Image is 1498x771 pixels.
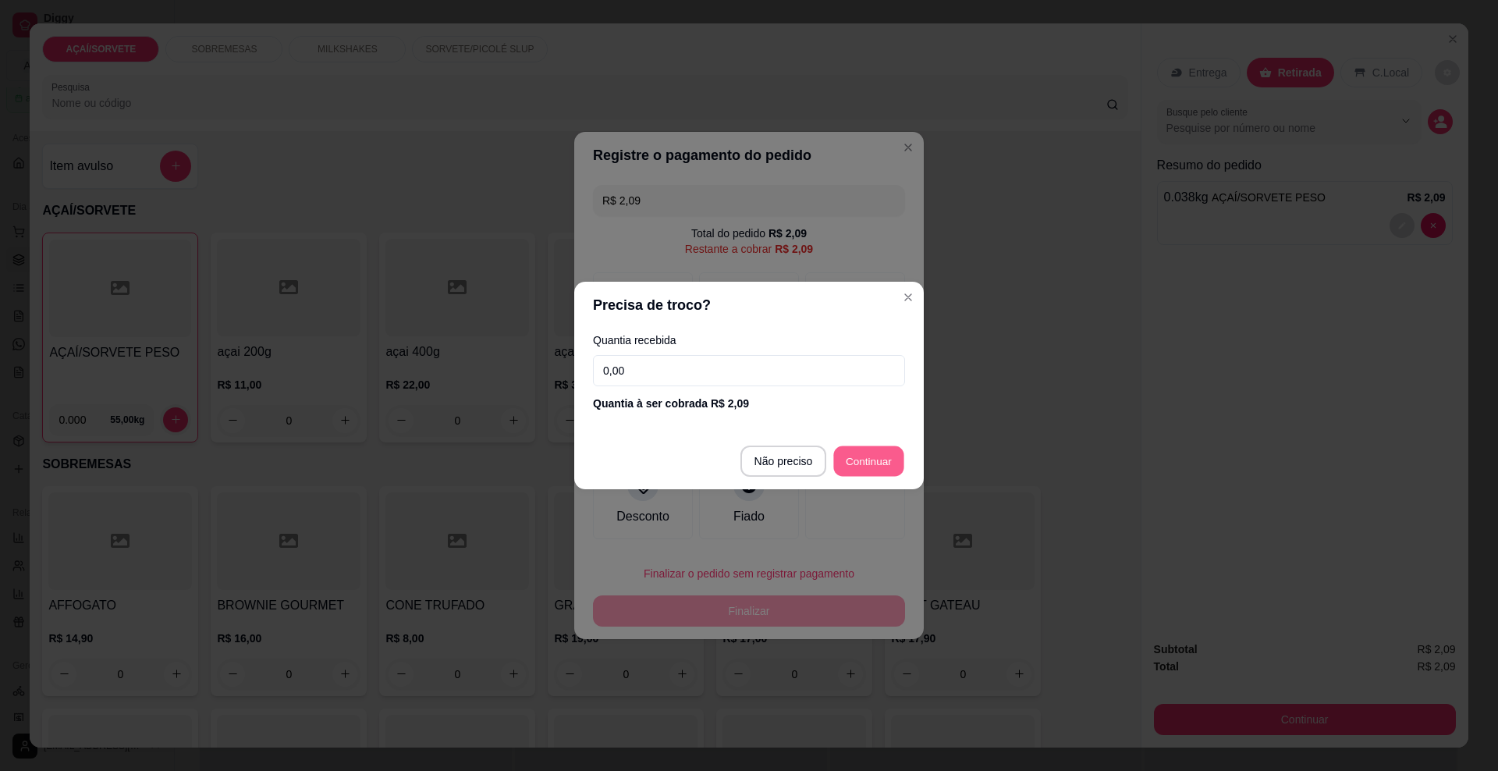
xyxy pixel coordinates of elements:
button: Continuar [834,446,904,477]
header: Precisa de troco? [574,282,924,329]
div: Quantia à ser cobrada R$ 2,09 [593,396,905,411]
button: Close [896,285,921,310]
label: Quantia recebida [593,335,905,346]
button: Não preciso [740,446,827,477]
